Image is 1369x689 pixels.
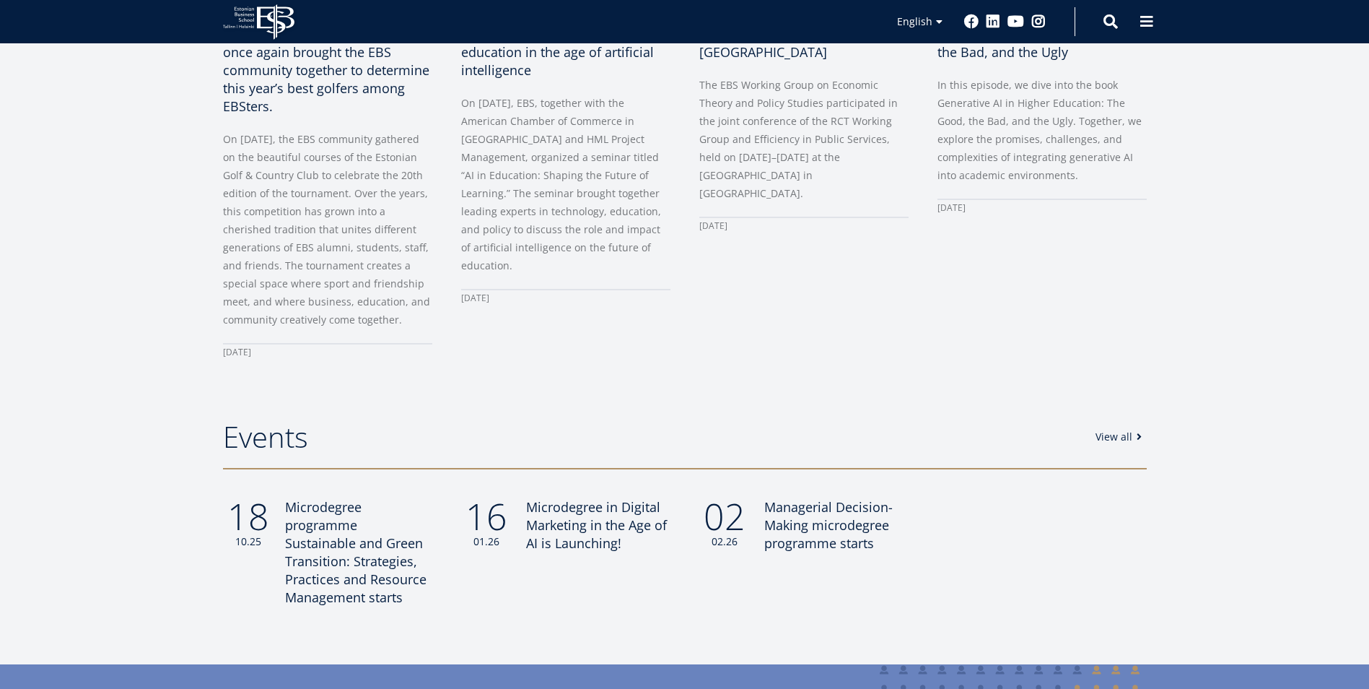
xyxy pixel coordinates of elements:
[986,14,1000,29] a: Linkedin
[699,498,750,549] div: 02
[223,7,429,115] span: On St. [PERSON_NAME]’s Day, the 20th Madis Habakuk Cup by EBS once again brought the EBS communit...
[1007,14,1024,29] a: Youtube
[285,498,427,606] span: Microdegree programme Sustainable and Green Transition: Strategies, Practices and Resource Manage...
[699,76,909,202] p: The EBS Working Group on Economic Theory and Policy Studies participated in the joint conference ...
[461,498,512,549] div: 16
[937,199,1147,217] div: [DATE]
[223,130,432,329] p: On [DATE], the EBS community gathered on the beautiful courses of the Estonian Golf & Country Clu...
[223,343,432,361] div: [DATE]
[937,76,1147,184] p: In this episode, we dive into the book Generative AI in Higher Education: The Good, the Bad, and ...
[526,498,667,552] span: Microdegree in Digital Marketing in the Age of AI is Launching!
[699,534,750,549] small: 02.26
[699,217,909,235] div: [DATE]
[1095,430,1147,444] a: View all
[461,289,670,307] div: [DATE]
[964,14,979,29] a: Facebook
[461,94,670,274] p: On [DATE], EBS, together with the American Chamber of Commerce in [GEOGRAPHIC_DATA] and HML Proje...
[764,498,893,552] span: Managerial Decision-Making microdegree programme starts
[1031,14,1046,29] a: Instagram
[223,498,274,549] div: 18
[223,534,274,549] small: 10.25
[223,419,1081,455] h2: Events
[461,534,512,549] small: 01.26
